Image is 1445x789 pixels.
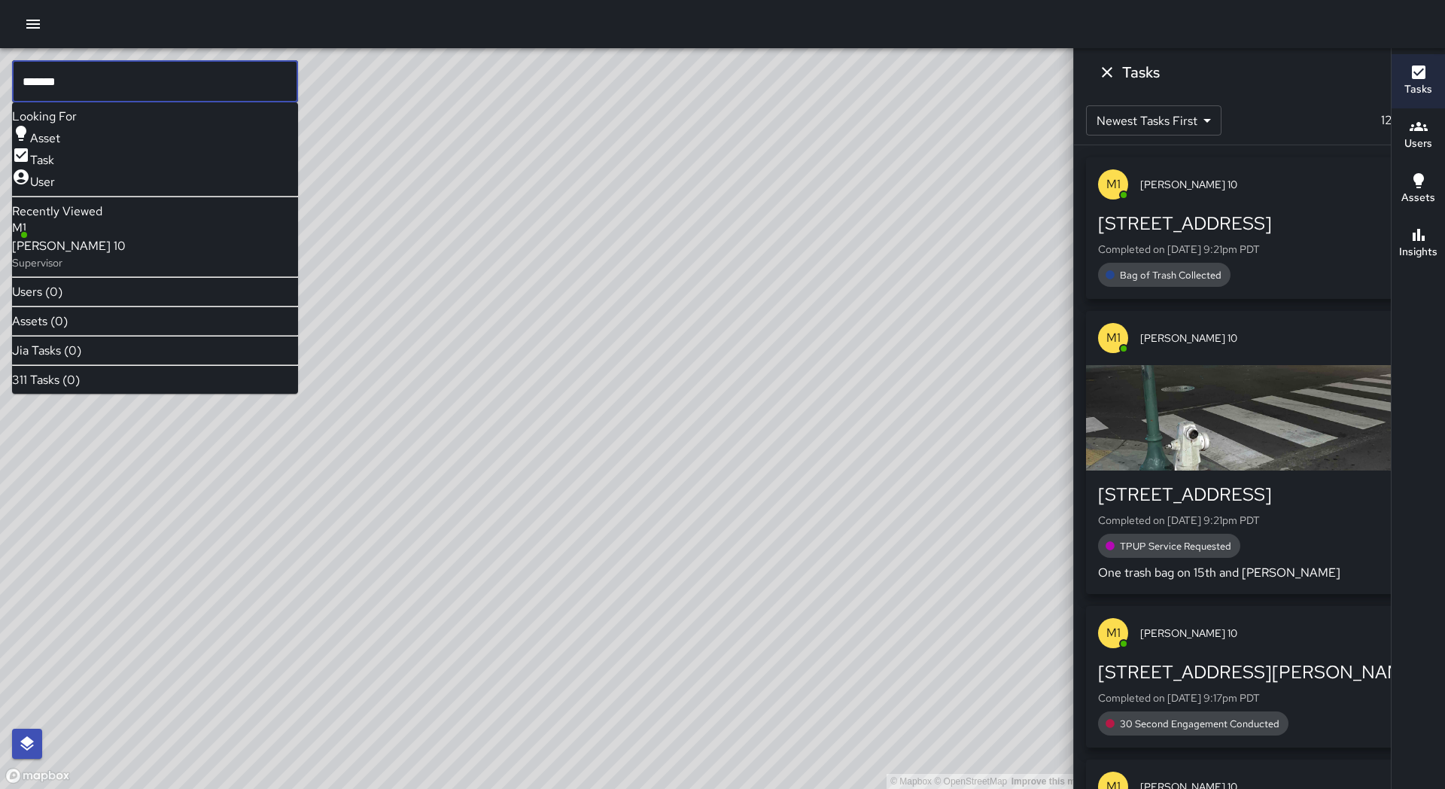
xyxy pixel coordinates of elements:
span: [PERSON_NAME] 10 [1140,626,1421,641]
button: M1[PERSON_NAME] 10[STREET_ADDRESS]Completed on [DATE] 9:21pm PDTBag of Trash Collected [1086,157,1433,299]
span: [PERSON_NAME] 10 [12,237,126,255]
li: Jia Tasks (0) [12,343,298,358]
li: Recently Viewed [12,203,298,219]
div: [STREET_ADDRESS][PERSON_NAME] [1098,660,1421,684]
span: [PERSON_NAME] 10 [1140,331,1421,346]
button: Dismiss [1092,57,1122,87]
li: Looking For [12,108,298,124]
span: Bag of Trash Collected [1111,269,1231,282]
span: Asset [30,130,60,146]
p: Completed on [DATE] 9:21pm PDT [1098,513,1421,528]
p: Completed on [DATE] 9:17pm PDT [1098,690,1421,705]
h6: Tasks [1122,60,1160,84]
button: M1[PERSON_NAME] 10[STREET_ADDRESS][PERSON_NAME]Completed on [DATE] 9:17pm PDT30 Second Engagement... [1086,606,1433,748]
p: M1 [1106,329,1121,347]
div: [STREET_ADDRESS] [1098,483,1421,507]
div: Asset [12,124,60,146]
h6: Users [1404,136,1432,152]
p: 129 tasks [1375,111,1433,129]
span: Task [30,152,54,168]
div: M1[PERSON_NAME] 10Supervisor [12,219,126,270]
div: [STREET_ADDRESS] [1098,212,1421,236]
p: Supervisor [12,255,126,270]
li: Assets (0) [12,313,298,329]
span: [PERSON_NAME] 10 [1140,177,1421,192]
div: Task [12,146,60,168]
button: Users [1392,108,1445,163]
button: Assets [1392,163,1445,217]
span: User [30,174,55,190]
p: Completed on [DATE] 9:21pm PDT [1098,242,1421,257]
p: M1 [12,219,26,237]
li: Users (0) [12,284,298,300]
div: User [12,168,60,190]
span: TPUP Service Requested [1111,540,1240,553]
span: 30 Second Engagement Conducted [1111,717,1288,730]
button: Insights [1392,217,1445,271]
p: One trash bag on 15th and [PERSON_NAME] [1098,564,1421,582]
p: M1 [1106,175,1121,193]
h6: Insights [1399,244,1437,260]
h6: Assets [1401,190,1435,206]
button: Tasks [1392,54,1445,108]
p: M1 [1106,624,1121,642]
li: 311 Tasks (0) [12,372,298,388]
h6: Tasks [1404,81,1432,98]
button: M1[PERSON_NAME] 10[STREET_ADDRESS]Completed on [DATE] 9:21pm PDTTPUP Service RequestedOne trash b... [1086,311,1433,594]
div: Newest Tasks First [1086,105,1221,136]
